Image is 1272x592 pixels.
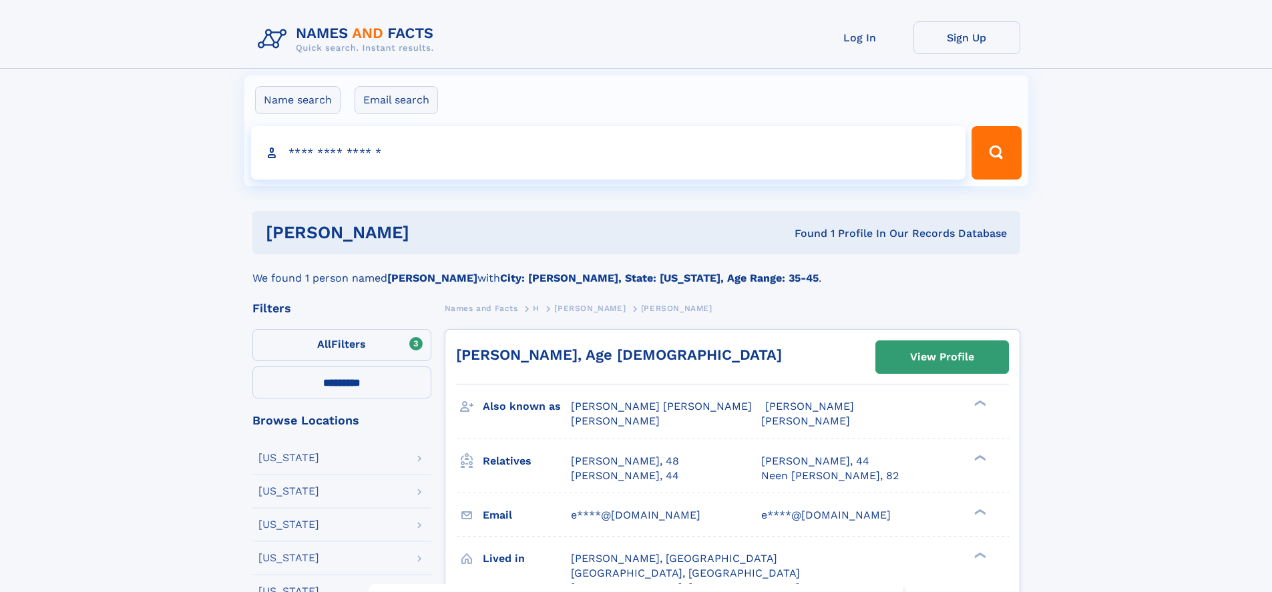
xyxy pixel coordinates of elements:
[445,300,518,316] a: Names and Facts
[641,304,712,313] span: [PERSON_NAME]
[971,551,987,559] div: ❯
[252,21,445,57] img: Logo Names and Facts
[554,300,626,316] a: [PERSON_NAME]
[255,86,341,114] label: Name search
[761,414,850,427] span: [PERSON_NAME]
[456,346,782,363] a: [PERSON_NAME], Age [DEMOGRAPHIC_DATA]
[387,272,477,284] b: [PERSON_NAME]
[252,254,1020,286] div: We found 1 person named with .
[252,329,431,361] label: Filters
[761,469,899,483] a: Neen [PERSON_NAME], 82
[571,454,679,469] a: [PERSON_NAME], 48
[876,341,1008,373] a: View Profile
[252,414,431,426] div: Browse Locations
[571,414,660,427] span: [PERSON_NAME]
[252,302,431,314] div: Filters
[602,226,1007,241] div: Found 1 Profile In Our Records Database
[807,21,913,54] a: Log In
[533,304,540,313] span: H
[483,450,571,473] h3: Relatives
[258,519,319,530] div: [US_STATE]
[971,453,987,462] div: ❯
[971,399,987,408] div: ❯
[571,552,777,565] span: [PERSON_NAME], [GEOGRAPHIC_DATA]
[571,567,800,579] span: [GEOGRAPHIC_DATA], [GEOGRAPHIC_DATA]
[258,453,319,463] div: [US_STATE]
[972,126,1021,180] button: Search Button
[483,395,571,418] h3: Also known as
[500,272,819,284] b: City: [PERSON_NAME], State: [US_STATE], Age Range: 35-45
[483,504,571,527] h3: Email
[761,454,869,469] a: [PERSON_NAME], 44
[571,469,679,483] a: [PERSON_NAME], 44
[317,338,331,350] span: All
[533,300,540,316] a: H
[266,224,602,241] h1: [PERSON_NAME]
[971,507,987,516] div: ❯
[554,304,626,313] span: [PERSON_NAME]
[251,126,966,180] input: search input
[913,21,1020,54] a: Sign Up
[258,486,319,497] div: [US_STATE]
[258,553,319,563] div: [US_STATE]
[910,342,974,372] div: View Profile
[765,400,854,412] span: [PERSON_NAME]
[355,86,438,114] label: Email search
[483,547,571,570] h3: Lived in
[571,400,752,412] span: [PERSON_NAME] [PERSON_NAME]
